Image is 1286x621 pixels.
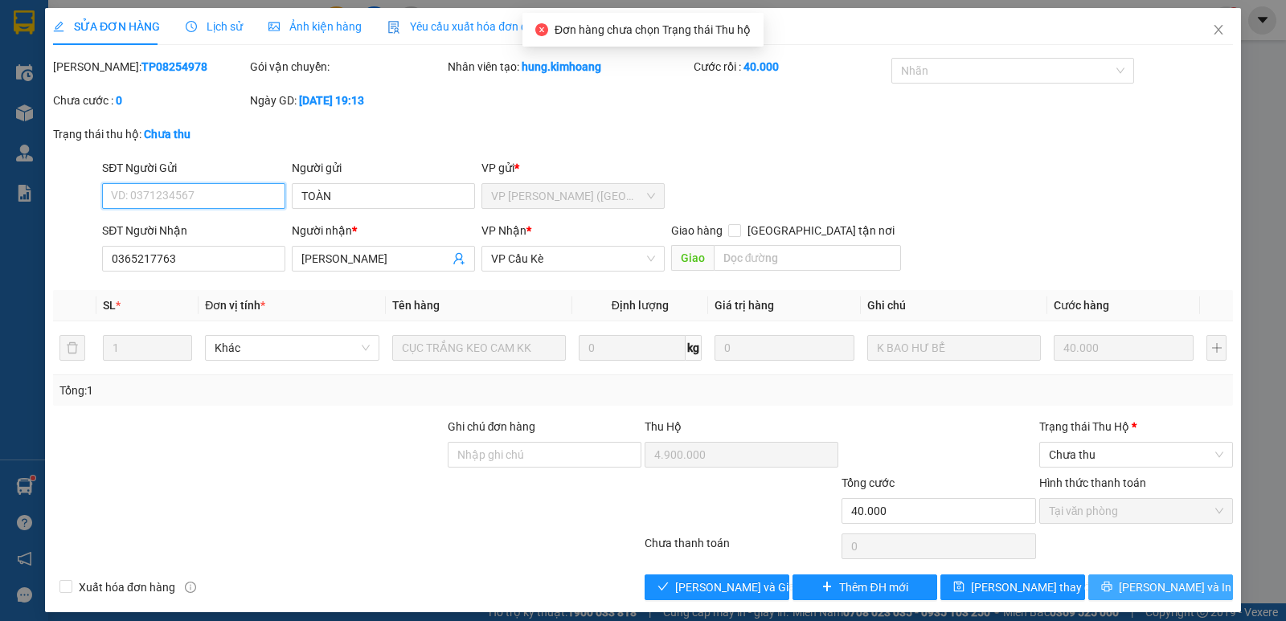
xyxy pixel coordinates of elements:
[53,20,160,33] span: SỬA ĐƠN HÀNG
[686,335,702,361] span: kg
[743,60,779,73] b: 40.000
[1049,443,1223,467] span: Chưa thu
[59,335,85,361] button: delete
[1101,581,1112,594] span: printer
[53,58,247,76] div: [PERSON_NAME]:
[1206,335,1227,361] button: plus
[555,23,751,36] span: Đơn hàng chưa chọn Trạng thái Thu hộ
[292,159,475,177] div: Người gửi
[714,245,902,271] input: Dọc đường
[1039,476,1146,489] label: Hình thức thanh toán
[33,31,129,47] span: VP Cầu Kè -
[671,245,714,271] span: Giao
[522,60,601,73] b: hung.kimhoang
[86,87,113,102] span: TÂM
[6,54,162,84] span: VP [PERSON_NAME] ([GEOGRAPHIC_DATA])
[792,574,937,600] button: plusThêm ĐH mới
[1049,499,1223,523] span: Tại văn phòng
[103,299,116,312] span: SL
[940,574,1085,600] button: save[PERSON_NAME] thay đổi
[1039,418,1233,435] div: Trạng thái Thu Hộ
[72,578,182,596] span: Xuất hóa đơn hàng
[59,382,498,399] div: Tổng: 1
[250,92,444,109] div: Ngày GD:
[867,335,1041,361] input: Ghi Chú
[387,20,557,33] span: Yêu cầu xuất hóa đơn điện tử
[185,582,196,593] span: info-circle
[144,128,190,141] b: Chưa thu
[100,31,129,47] span: CẨM
[1196,8,1241,53] button: Close
[675,578,829,596] span: [PERSON_NAME] và Giao hàng
[953,581,964,594] span: save
[1212,23,1225,36] span: close
[839,578,907,596] span: Thêm ĐH mới
[694,58,887,76] div: Cước rồi :
[116,94,122,107] b: 0
[671,224,723,237] span: Giao hàng
[491,184,655,208] span: VP Trần Phú (Hàng)
[54,9,186,24] strong: BIÊN NHẬN GỬI HÀNG
[186,20,243,33] span: Lịch sử
[971,578,1100,596] span: [PERSON_NAME] thay đổi
[292,222,475,239] div: Người nhận
[299,94,364,107] b: [DATE] 19:13
[448,58,691,76] div: Nhân viên tạo:
[1054,335,1194,361] input: 0
[53,125,297,143] div: Trạng thái thu hộ:
[141,60,207,73] b: TP08254978
[645,574,789,600] button: check[PERSON_NAME] và Giao hàng
[1054,299,1109,312] span: Cước hàng
[250,58,444,76] div: Gói vận chuyển:
[861,290,1047,321] th: Ghi chú
[6,31,235,47] p: GỬI:
[715,335,854,361] input: 0
[6,54,235,84] p: NHẬN:
[481,159,665,177] div: VP gửi
[102,222,285,239] div: SĐT Người Nhận
[215,336,369,360] span: Khác
[186,21,197,32] span: clock-circle
[387,21,400,34] img: icon
[205,299,265,312] span: Đơn vị tính
[53,21,64,32] span: edit
[643,534,840,562] div: Chưa thanh toán
[268,20,362,33] span: Ảnh kiện hàng
[453,252,465,265] span: user-add
[491,247,655,271] span: VP Cầu Kè
[645,420,682,433] span: Thu Hộ
[448,420,536,433] label: Ghi chú đơn hàng
[842,476,895,489] span: Tổng cước
[741,222,901,239] span: [GEOGRAPHIC_DATA] tận nơi
[6,104,39,120] span: GIAO:
[53,92,247,109] div: Chưa cước :
[102,159,285,177] div: SĐT Người Gửi
[612,299,669,312] span: Định lượng
[392,335,566,361] input: VD: Bàn, Ghế
[6,87,113,102] span: 0378658888 -
[535,23,548,36] span: close-circle
[1088,574,1233,600] button: printer[PERSON_NAME] và In
[821,581,833,594] span: plus
[268,21,280,32] span: picture
[481,224,526,237] span: VP Nhận
[1119,578,1231,596] span: [PERSON_NAME] và In
[657,581,669,594] span: check
[448,442,641,468] input: Ghi chú đơn hàng
[392,299,440,312] span: Tên hàng
[715,299,774,312] span: Giá trị hàng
